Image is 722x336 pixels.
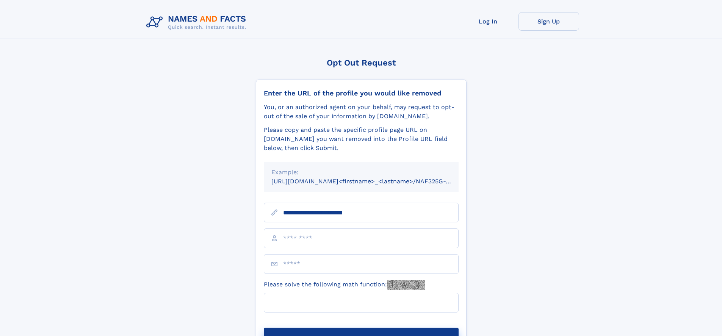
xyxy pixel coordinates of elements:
div: Please copy and paste the specific profile page URL on [DOMAIN_NAME] you want removed into the Pr... [264,125,459,153]
a: Sign Up [518,12,579,31]
label: Please solve the following math function: [264,280,425,290]
div: You, or an authorized agent on your behalf, may request to opt-out of the sale of your informatio... [264,103,459,121]
div: Example: [271,168,451,177]
div: Enter the URL of the profile you would like removed [264,89,459,97]
img: Logo Names and Facts [143,12,252,33]
a: Log In [458,12,518,31]
small: [URL][DOMAIN_NAME]<firstname>_<lastname>/NAF325G-xxxxxxxx [271,178,473,185]
div: Opt Out Request [256,58,467,67]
